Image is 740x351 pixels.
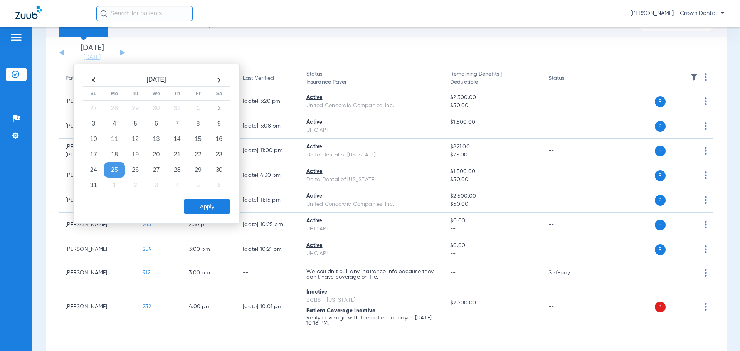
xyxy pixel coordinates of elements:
div: Active [306,118,438,126]
span: P [655,146,666,156]
div: UHC API [306,126,438,134]
span: $50.00 [450,200,536,208]
div: United Concordia Companies, Inc. [306,102,438,110]
img: filter.svg [690,73,698,81]
span: $0.00 [450,217,536,225]
span: [PERSON_NAME] - Crown Dental [631,10,725,17]
span: 232 [143,304,151,309]
span: Deductible [450,78,536,86]
span: -- [450,307,536,315]
td: -- [542,237,594,262]
span: $50.00 [450,102,536,110]
td: [DATE] 4:30 PM [237,163,300,188]
td: [DATE] 3:20 PM [237,89,300,114]
td: [DATE] 11:15 PM [237,188,300,213]
div: United Concordia Companies, Inc. [306,200,438,208]
td: [PERSON_NAME] [59,262,136,284]
img: group-dot-blue.svg [705,147,707,155]
p: We couldn’t pull any insurance info because they don’t have coverage on file. [306,269,438,280]
div: Last Verified [243,74,294,82]
a: [DATE] [69,54,115,61]
td: -- [542,114,594,139]
div: Delta Dental of [US_STATE] [306,176,438,184]
td: -- [542,284,594,330]
div: Active [306,143,438,151]
span: $50.00 [450,176,536,184]
td: [PERSON_NAME] [59,284,136,330]
img: group-dot-blue.svg [705,122,707,130]
span: $1,500.00 [450,118,536,126]
span: Insurance Payer [306,78,438,86]
div: UHC API [306,250,438,258]
span: -- [450,270,456,275]
span: P [655,96,666,107]
td: 4:00 PM [183,284,237,330]
span: $1,500.00 [450,168,536,176]
p: Verify coverage with the patient or payer. [DATE] 10:18 PM. [306,315,438,326]
td: [PERSON_NAME] [59,213,136,237]
img: Search Icon [100,10,107,17]
span: P [655,121,666,132]
span: 259 [143,247,151,252]
img: group-dot-blue.svg [705,196,707,204]
div: Patient Name [66,74,99,82]
td: -- [542,188,594,213]
span: -- [450,250,536,258]
th: Status [542,68,594,89]
span: $75.00 [450,151,536,159]
img: group-dot-blue.svg [705,73,707,81]
td: -- [237,262,300,284]
div: Active [306,242,438,250]
img: group-dot-blue.svg [705,303,707,311]
td: -- [542,213,594,237]
td: [DATE] 11:00 PM [237,139,300,163]
div: UHC API [306,225,438,233]
span: $2,500.00 [450,94,536,102]
img: group-dot-blue.svg [705,245,707,253]
td: 2:30 PM [183,213,237,237]
span: P [655,220,666,230]
th: Status | [300,68,444,89]
span: P [655,244,666,255]
td: -- [542,163,594,188]
span: 765 [143,222,151,227]
div: Active [306,94,438,102]
div: Inactive [306,288,438,296]
button: Apply [184,199,230,214]
img: Zuub Logo [15,6,42,19]
img: group-dot-blue.svg [705,171,707,179]
td: [DATE] 10:01 PM [237,284,300,330]
td: -- [542,139,594,163]
div: Last Verified [243,74,274,82]
input: Search for patients [96,6,193,21]
img: group-dot-blue.svg [705,221,707,228]
img: group-dot-blue.svg [705,269,707,277]
span: Patient Coverage Inactive [306,308,375,314]
div: Delta Dental of [US_STATE] [306,151,438,159]
span: 912 [143,270,150,275]
td: [DATE] 10:21 PM [237,237,300,262]
span: -- [450,126,536,134]
span: $2,500.00 [450,299,536,307]
td: -- [542,89,594,114]
div: Patient Name [66,74,130,82]
th: [DATE] [104,74,209,87]
div: Active [306,192,438,200]
li: [DATE] [69,44,115,61]
div: Active [306,217,438,225]
td: 3:00 PM [183,262,237,284]
span: P [655,170,666,181]
span: -- [450,225,536,233]
span: $0.00 [450,242,536,250]
td: [DATE] 10:25 PM [237,213,300,237]
span: $821.00 [450,143,536,151]
span: P [655,302,666,312]
span: $2,500.00 [450,192,536,200]
td: Self-pay [542,262,594,284]
div: BCBS - [US_STATE] [306,296,438,304]
td: 3:00 PM [183,237,237,262]
img: group-dot-blue.svg [705,97,707,105]
div: Active [306,168,438,176]
iframe: Chat Widget [701,314,740,351]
